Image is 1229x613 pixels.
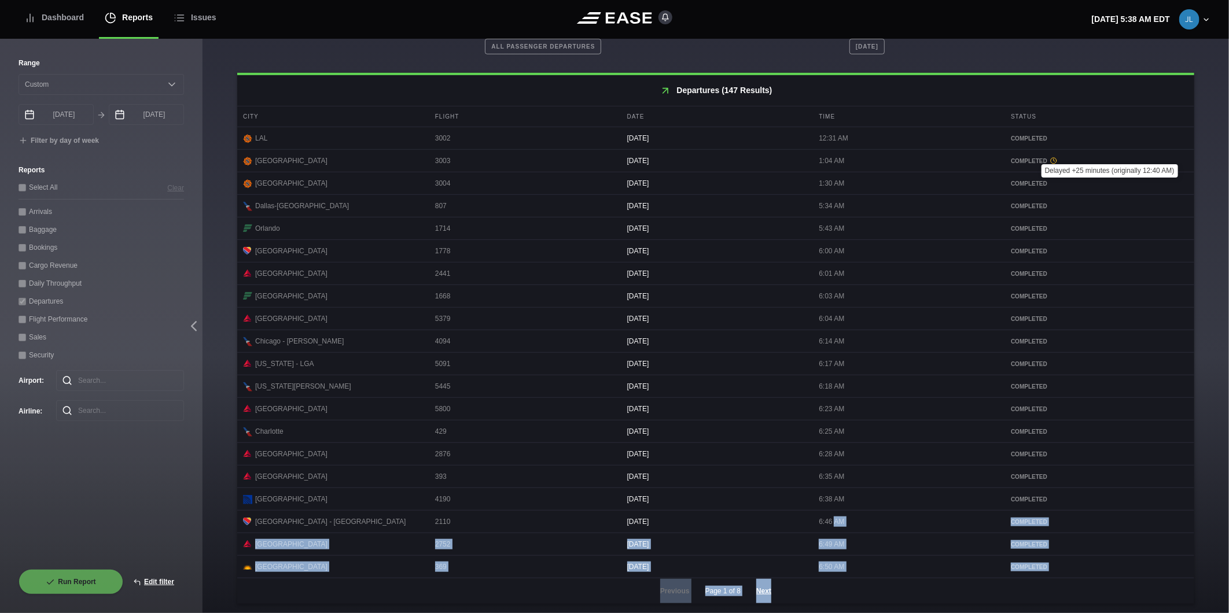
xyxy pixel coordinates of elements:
span: 1:30 AM [819,179,844,187]
div: COMPLETED [1011,472,1188,481]
span: 4190 [435,495,451,503]
input: Search... [56,400,184,421]
span: 3002 [435,134,451,142]
span: 5091 [435,360,451,368]
label: Reports [19,165,184,175]
div: COMPLETED [1011,269,1188,278]
span: 6:49 AM [819,540,844,548]
div: Status [1005,106,1194,127]
div: Time [813,106,1002,127]
span: [GEOGRAPHIC_DATA] - [GEOGRAPHIC_DATA] [255,516,406,527]
div: COMPLETED [1011,427,1188,436]
div: COMPLETED [1011,518,1188,526]
input: mm/dd/yyyy [19,104,94,125]
div: [DATE] [621,308,811,330]
div: [DATE] [621,420,811,442]
span: Orlando [255,223,280,234]
span: 2752 [435,540,451,548]
span: Dallas-[GEOGRAPHIC_DATA] [255,201,349,211]
span: 6:38 AM [819,495,844,503]
span: 3004 [435,179,451,187]
span: 4094 [435,337,451,345]
button: Filter by day of week [19,136,99,146]
div: [DATE] [621,217,811,239]
span: 807 [435,202,447,210]
div: [DATE] [621,285,811,307]
span: [GEOGRAPHIC_DATA] [255,471,328,482]
span: 2441 [435,269,451,278]
button: Edit filter [123,569,184,594]
span: [GEOGRAPHIC_DATA] [255,156,328,166]
div: [DATE] [621,398,811,420]
span: [GEOGRAPHIC_DATA] [255,268,328,279]
div: COMPLETED [1011,202,1188,211]
div: COMPLETED [1011,540,1188,549]
h2: Departures (147 Results) [237,75,1194,106]
span: 5379 [435,315,451,323]
span: 5:34 AM [819,202,844,210]
span: 1668 [435,292,451,300]
div: COMPLETED [1011,179,1188,188]
span: 5:43 AM [819,224,844,232]
span: 1:04 AM [819,157,844,165]
div: [DATE] [621,240,811,262]
div: COMPLETED [1011,315,1188,323]
span: 1778 [435,247,451,255]
label: Airline : [19,406,38,416]
div: [DATE] [621,195,811,217]
span: 429 [435,427,447,435]
div: COMPLETED [1011,292,1188,301]
span: 6:23 AM [819,405,844,413]
span: [GEOGRAPHIC_DATA] [255,313,328,324]
span: 6:17 AM [819,360,844,368]
div: [DATE] [621,533,811,555]
span: 6:35 AM [819,472,844,481]
span: 6:25 AM [819,427,844,435]
span: [US_STATE][PERSON_NAME] [255,381,351,392]
label: Range [19,58,184,68]
span: 6:04 AM [819,315,844,323]
input: mm/dd/yyyy [109,104,184,125]
div: [DATE] [621,150,811,172]
span: [GEOGRAPHIC_DATA] [255,449,328,459]
div: [DATE] [621,263,811,285]
div: [DATE] [621,330,811,352]
div: [DATE] [621,353,811,375]
span: [US_STATE] - LGA [255,359,314,369]
span: 393 [435,472,447,481]
div: City [237,106,426,127]
div: [DATE] [621,488,811,510]
span: 5800 [435,405,451,413]
div: LAL [243,133,421,143]
b: [DATE] [849,39,885,54]
span: [GEOGRAPHIC_DATA] [255,539,328,549]
span: [GEOGRAPHIC_DATA] [255,291,328,301]
div: [DATE] [621,511,811,533]
span: 2110 [435,518,451,526]
div: Date [621,106,811,127]
div: COMPLETED [1011,563,1188,571]
span: Charlotte [255,426,284,437]
input: Search... [56,370,184,391]
div: COMPLETED [1011,134,1188,143]
div: COMPLETED [1011,495,1188,504]
span: [GEOGRAPHIC_DATA] [255,404,328,414]
span: 6:46 AM [819,518,844,526]
span: [GEOGRAPHIC_DATA] [255,178,328,189]
div: COMPLETED [1011,405,1188,413]
div: COMPLETED [1011,247,1188,256]
span: Page 1 of 8 [705,586,741,596]
span: 6:50 AM [819,563,844,571]
span: 6:00 AM [819,247,844,255]
span: 3003 [435,157,451,165]
img: 53f407fb3ff95c172032ba983d01de88 [1179,9,1199,29]
button: Clear [167,182,184,194]
div: COMPLETED [1011,382,1188,391]
button: Next [746,578,781,604]
div: COMPLETED [1011,224,1188,233]
span: 12:31 AM [819,134,848,142]
span: 6:18 AM [819,382,844,390]
div: COMPLETED [1011,157,1188,165]
div: COMPLETED [1011,337,1188,346]
span: Chicago - [PERSON_NAME] [255,336,344,346]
